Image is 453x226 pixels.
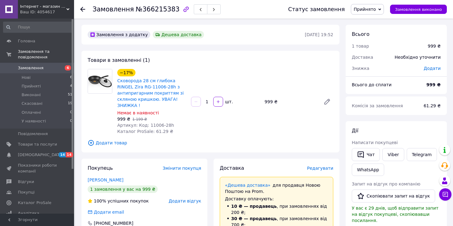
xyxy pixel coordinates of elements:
[352,140,398,145] span: Написати покупцеві
[22,92,41,98] span: Виконані
[18,200,51,206] span: Каталог ProSale
[262,97,318,106] div: 999 ₴
[352,44,369,49] span: 1 товар
[65,65,71,70] span: 6
[169,198,201,203] span: Додати відгук
[225,183,270,188] a: «Дешева доставка»
[22,118,46,124] span: У наявності
[424,66,441,71] span: Додати
[407,148,437,161] a: Telegram
[117,110,159,115] span: Немає в наявності
[87,209,125,215] div: Додати email
[88,57,150,63] span: Товари в замовленні (1)
[426,82,441,87] b: 999 ₴
[307,166,333,171] span: Редагувати
[225,203,328,215] li: , при замовленнях від 200 ₴;
[22,101,43,106] span: Скасовані
[22,75,31,80] span: Нові
[70,83,72,89] span: 4
[231,216,277,221] span: 30 ₴ — продавець
[18,142,57,147] span: Товари та послуги
[352,148,380,161] button: Чат
[305,32,333,37] time: [DATE] 19:52
[70,75,72,80] span: 6
[22,83,41,89] span: Прийняті
[117,129,173,134] span: Каталог ProSale: 61.29 ₴
[117,78,184,108] a: Сковорода 28 см глибока RINGEL Zira RG-11006-28h з антипригарним покриттям зі скляною кришкою. УВ...
[352,181,420,186] span: Запит на відгук про компанію
[88,185,158,193] div: 1 замовлення у вас на 999 ₴
[88,69,112,93] img: Сковорода 28 см глибока RINGEL Zira RG-11006-28h з антипригарним покриттям зі скляною кришкою. УВ...
[22,110,41,115] span: Оплачені
[18,179,34,185] span: Відгуки
[70,118,72,124] span: 0
[18,131,48,137] span: Повідомлення
[288,6,345,12] div: Статус замовлення
[352,103,403,108] span: Комісія за замовлення
[439,188,451,201] button: Чат з покупцем
[66,152,73,157] span: 14
[18,65,44,71] span: Замовлення
[18,49,74,60] span: Замовлення та повідомлення
[93,209,125,215] div: Додати email
[68,92,72,98] span: 51
[428,43,441,49] div: 999 ₴
[93,6,134,13] span: Замовлення
[136,6,180,13] span: №366215383
[352,82,392,87] span: Всього до сплати
[3,22,73,33] input: Пошук
[80,6,85,12] div: Повернутися назад
[382,148,404,161] a: Viber
[132,117,147,122] span: 1 199 ₴
[117,117,130,122] span: 999 ₴
[18,163,57,174] span: Показники роботи компанії
[352,55,373,60] span: Доставка
[352,206,438,223] span: У вас є 29 днів, щоб відправити запит на відгук покупцеві, скопіювавши посилання.
[395,7,442,12] span: Замовлення виконано
[352,164,384,176] a: WhatsApp
[352,190,435,203] button: Скопіювати запит на відгук
[88,139,333,146] span: Додати товар
[88,198,149,204] div: успішних покупок
[117,69,135,76] div: −17%
[163,166,201,171] span: Змінити покупця
[20,9,74,15] div: Ваш ID: 4054617
[68,101,72,106] span: 19
[424,103,441,108] span: 61.29 ₴
[94,198,106,203] span: 100%
[88,31,150,38] div: Замовлення з додатку
[70,110,72,115] span: 0
[391,50,444,64] div: Необхідно уточнити
[231,204,277,209] span: 10 ₴ — продавець
[225,196,328,202] div: Доставку оплачують:
[18,152,64,158] span: [DEMOGRAPHIC_DATA]
[220,165,244,171] span: Доставка
[18,211,39,216] span: Аналітика
[88,177,123,182] a: [PERSON_NAME]
[354,7,376,12] span: Прийнято
[321,96,333,108] a: Редагувати
[117,123,174,128] span: Артикул: Код: 11006-28h
[352,31,369,37] span: Всього
[18,38,35,44] span: Головна
[352,128,358,134] span: Дії
[20,4,66,9] span: Інтернет - магазин «Все для дому»
[153,31,204,38] div: Дешева доставка
[224,99,234,105] div: шт.
[352,66,369,71] span: Знижка
[225,182,328,194] div: для продавця Новою Поштою на Prom.
[18,190,35,195] span: Покупці
[390,5,447,14] button: Замовлення виконано
[88,165,113,171] span: Покупець
[59,152,66,157] span: 14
